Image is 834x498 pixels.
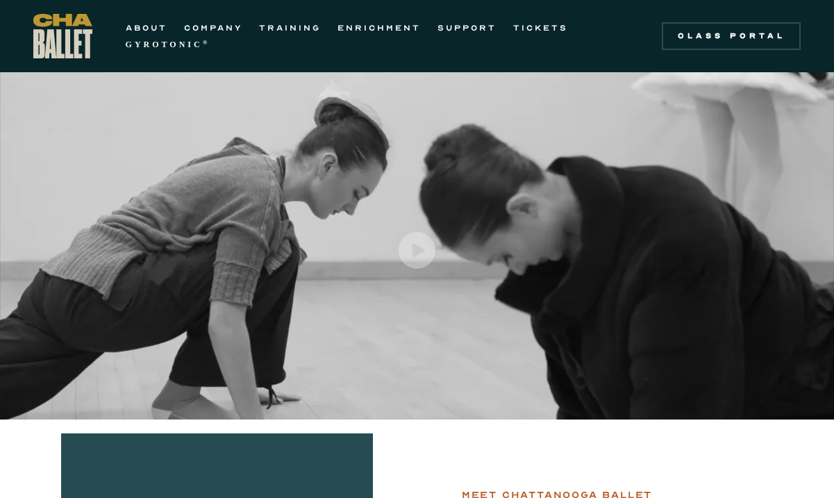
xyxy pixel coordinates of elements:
[33,14,92,58] a: home
[126,40,203,49] strong: GYROTONIC
[437,19,497,36] a: SUPPORT
[184,19,242,36] a: COMPANY
[203,39,210,46] sup: ®
[670,31,792,42] div: Class Portal
[662,22,801,50] a: Class Portal
[259,19,321,36] a: TRAINING
[126,19,167,36] a: ABOUT
[337,19,421,36] a: ENRICHMENT
[126,36,210,53] a: GYROTONIC®
[513,19,568,36] a: TICKETS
